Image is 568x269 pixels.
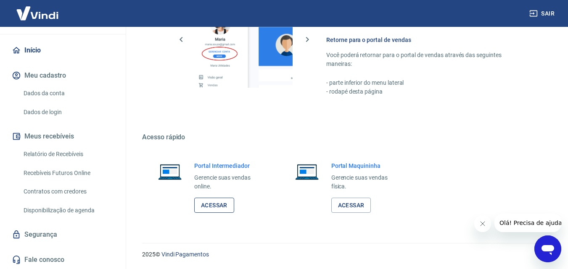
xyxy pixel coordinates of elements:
[528,6,558,21] button: Sair
[10,251,116,269] a: Fale conosco
[10,127,116,146] button: Meus recebíveis
[10,0,65,26] img: Vindi
[326,51,528,68] p: Você poderá retornar para o portal de vendas através das seguintes maneiras:
[161,251,209,258] a: Vindi Pagamentos
[194,198,234,213] a: Acessar
[20,165,116,182] a: Recebíveis Futuros Online
[331,162,401,170] h6: Portal Maquininha
[10,41,116,60] a: Início
[20,146,116,163] a: Relatório de Recebíveis
[20,202,116,219] a: Disponibilização de agenda
[5,6,71,13] span: Olá! Precisa de ajuda?
[142,250,548,259] p: 2025 ©
[289,162,325,182] img: Imagem de um notebook aberto
[331,198,371,213] a: Acessar
[10,66,116,85] button: Meu cadastro
[142,133,548,141] h5: Acesso rápido
[494,214,561,232] iframe: Mensagem da empresa
[474,215,491,232] iframe: Fechar mensagem
[10,225,116,244] a: Segurança
[331,173,401,191] p: Gerencie suas vendas física.
[534,235,561,262] iframe: Botão para abrir a janela de mensagens
[326,87,528,96] p: - rodapé desta página
[20,183,116,200] a: Contratos com credores
[326,78,528,87] p: - parte inferior do menu lateral
[152,162,188,182] img: Imagem de um notebook aberto
[194,162,264,170] h6: Portal Intermediador
[20,85,116,102] a: Dados da conta
[20,104,116,121] a: Dados de login
[326,36,528,44] h6: Retorne para o portal de vendas
[194,173,264,191] p: Gerencie suas vendas online.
